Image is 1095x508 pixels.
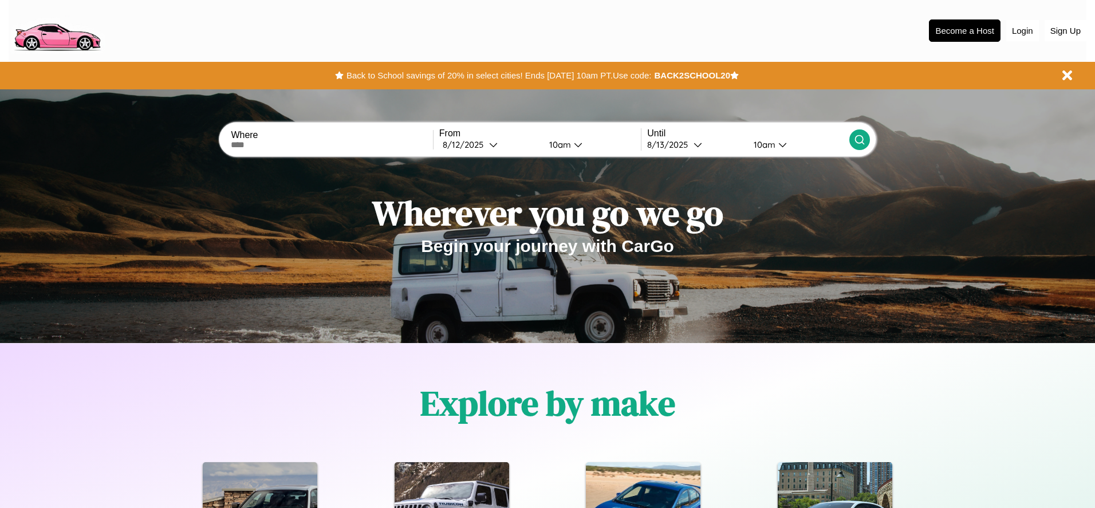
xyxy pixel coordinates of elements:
button: Login [1006,20,1039,41]
button: Become a Host [929,19,1001,42]
div: 8 / 13 / 2025 [647,139,694,150]
label: From [439,128,641,139]
img: logo [9,6,105,54]
div: 10am [748,139,778,150]
button: Sign Up [1045,20,1086,41]
h1: Explore by make [420,380,675,427]
div: 10am [543,139,574,150]
button: Back to School savings of 20% in select cities! Ends [DATE] 10am PT.Use code: [344,68,654,84]
button: 10am [540,139,641,151]
button: 8/12/2025 [439,139,540,151]
button: 10am [745,139,849,151]
b: BACK2SCHOOL20 [654,70,730,80]
label: Until [647,128,849,139]
div: 8 / 12 / 2025 [443,139,489,150]
label: Where [231,130,432,140]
